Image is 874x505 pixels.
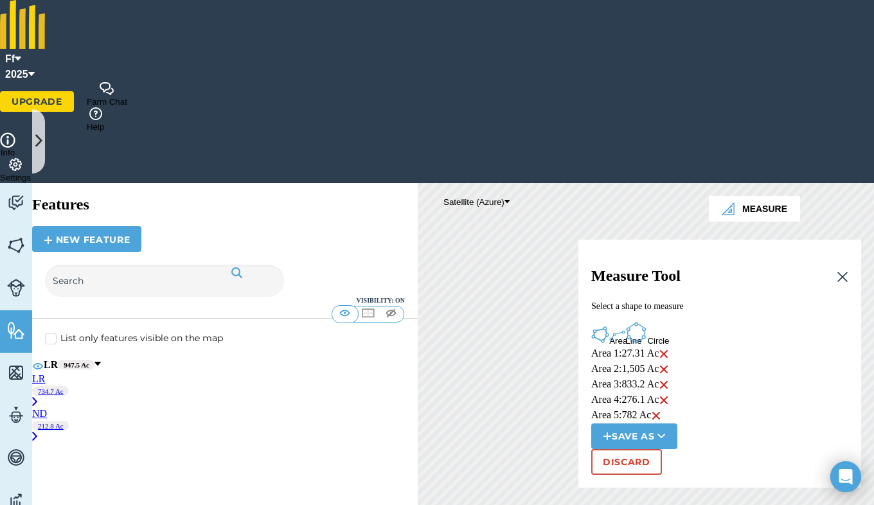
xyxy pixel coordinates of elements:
img: svg+xml;base64,PHN2ZyB4bWxucz0iaHR0cDovL3d3dy53My5vcmcvMjAwMC9zdmciIHdpZHRoPSIxNiIgaGVpZ2h0PSIyNC... [659,393,669,408]
div: Help [87,122,104,132]
div: Area 3 : 833.2 Ac [591,377,848,393]
img: svg+xml;base64,PHN2ZyB4bWxucz0iaHR0cDovL3d3dy53My5vcmcvMjAwMC9zdmciIHdpZHRoPSIxNiIgaGVpZ2h0PSIyNC... [651,408,661,423]
img: svg+xml;base64,PHN2ZyB4bWxucz0iaHR0cDovL3d3dy53My5vcmcvMjAwMC9zdmciIHdpZHRoPSI1NiIgaGVpZ2h0PSI2MC... [7,236,25,255]
button: Measure [709,196,800,222]
img: svg+xml;base64,PD94bWwgdmVyc2lvbj0iMS4wIiBlbmNvZGluZz0idXRmLTgiPz4KPCEtLSBHZW5lcmF0b3I6IEFkb2JlIE... [7,448,25,467]
div: Farm Chat [87,97,127,107]
button: Help [87,107,104,132]
div: Area 4 : 276.1 Ac [591,393,848,408]
button: Discard [591,449,662,475]
div: LR947.5 Ac [32,358,418,373]
p: Select a shape to measure [591,300,848,313]
span: Circle [647,336,669,346]
img: svg+xml;base64,PHN2ZyB4bWxucz0iaHR0cDovL3d3dy53My5vcmcvMjAwMC9zdmciIHdpZHRoPSIxNiIgaGVpZ2h0PSIyNC... [659,362,669,377]
button: Circle [625,322,647,346]
div: Visibility: On [45,297,405,304]
img: svg+xml;base64,PHN2ZyB4bWxucz0iaHR0cDovL3d3dy53My5vcmcvMjAwMC9zdmciIHdpZHRoPSIxNiIgaGVpZ2h0PSIyNC... [659,346,669,362]
img: svg+xml;base64,PHN2ZyB4bWxucz0iaHR0cDovL3d3dy53My5vcmcvMjAwMC9zdmciIHdpZHRoPSI1MCIgaGVpZ2h0PSI0MC... [337,306,353,319]
span: 2025 [5,67,28,82]
strong: LR [44,359,58,369]
button: Area [591,326,609,346]
a: New feature [32,226,141,252]
img: svg+xml;base64,PD94bWwgdmVyc2lvbj0iMS4wIiBlbmNvZGluZz0idXRmLTgiPz4KPCEtLSBHZW5lcmF0b3I6IEFkb2JlIE... [7,405,25,425]
input: Search [45,265,284,297]
button: Satellite (Azure) [443,197,510,207]
img: svg+xml;base64,PHN2ZyB4bWxucz0iaHR0cDovL3d3dy53My5vcmcvMjAwMC9zdmciIHdpZHRoPSI1MCIgaGVpZ2h0PSI0MC... [360,306,376,319]
div: Area 5 : 782 Ac [591,408,848,423]
img: A question mark icon [88,107,103,120]
button: Line [609,328,625,346]
label: List only features visible on the map [45,332,223,344]
img: svg+xml;base64,PD94bWwgdmVyc2lvbj0iMS4wIiBlbmNvZGluZz0idXRmLTgiPz4KPCEtLSBHZW5lcmF0b3I6IEFkb2JlIE... [797,222,861,286]
button: Save as [591,423,677,449]
h2: Measure Tool [591,265,848,291]
div: LR [32,373,418,385]
img: svg+xml;base64,PD94bWwgdmVyc2lvbj0iMS4wIiBlbmNvZGluZz0idXRmLTgiPz4KPCEtLSBHZW5lcmF0b3I6IEFkb2JlIE... [7,278,25,297]
span: 734.7 Ac [32,386,69,396]
img: svg+xml;base64,PHN2ZyB4bWxucz0iaHR0cDovL3d3dy53My5vcmcvMjAwMC9zdmciIHdpZHRoPSIxNCIgaGVpZ2h0PSIyNC... [44,233,53,248]
div: Open Intercom Messenger [830,461,861,492]
img: svg+xml;base64,PD94bWwgdmVyc2lvbj0iMS4wIiBlbmNvZGluZz0idXRmLTgiPz4KPCEtLSBHZW5lcmF0b3I6IEFkb2JlIE... [7,193,25,213]
img: svg+xml;base64,PHN2ZyB4bWxucz0iaHR0cDovL3d3dy53My5vcmcvMjAwMC9zdmciIHdpZHRoPSIxOSIgaGVpZ2h0PSIyNC... [231,265,243,280]
img: svg+xml;base64,PHN2ZyB4bWxucz0iaHR0cDovL3d3dy53My5vcmcvMjAwMC9zdmciIHdpZHRoPSIyMiIgaGVpZ2h0PSIzMC... [837,269,848,285]
img: svg+xml;base64,PHN2ZyB4bWxucz0iaHR0cDovL3d3dy53My5vcmcvMjAwMC9zdmciIHdpZHRoPSIxOCIgaGVpZ2h0PSIyNC... [32,358,44,373]
a: ND212.8 Ac [32,408,418,443]
div: Area 1 : 27.31 Ac [591,346,848,362]
strong: 947.5 Ac [64,361,89,369]
button: Farm Chat [87,82,127,107]
span: Ff [5,51,15,67]
div: Area 2 : 1,505 Ac [591,362,848,377]
img: Two speech bubbles overlapping with the left bubble in the forefront [99,82,114,95]
a: LR734.7 Ac [32,373,418,408]
h2: Features [32,196,418,213]
img: svg+xml;base64,PHN2ZyB4bWxucz0iaHR0cDovL3d3dy53My5vcmcvMjAwMC9zdmciIHdpZHRoPSI1NiIgaGVpZ2h0PSI2MC... [7,321,25,340]
div: ND [32,408,418,420]
span: 212.8 Ac [32,421,69,430]
img: svg+xml;base64,PHN2ZyB4bWxucz0iaHR0cDovL3d3dy53My5vcmcvMjAwMC9zdmciIHdpZHRoPSI1MCIgaGVpZ2h0PSI0MC... [383,306,399,319]
img: svg+xml;base64,PHN2ZyB4bWxucz0iaHR0cDovL3d3dy53My5vcmcvMjAwMC9zdmciIHdpZHRoPSIxNiIgaGVpZ2h0PSIyNC... [659,377,669,393]
img: Ruler icon [722,202,735,215]
img: svg+xml;base64,PHN2ZyB4bWxucz0iaHR0cDovL3d3dy53My5vcmcvMjAwMC9zdmciIHdpZHRoPSIxNCIgaGVpZ2h0PSIyNC... [603,429,612,444]
img: svg+xml;base64,PHN2ZyB4bWxucz0iaHR0cDovL3d3dy53My5vcmcvMjAwMC9zdmciIHdpZHRoPSI1NiIgaGVpZ2h0PSI2MC... [7,363,25,382]
button: 21 °C [775,222,861,288]
img: A cog icon [8,158,23,171]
